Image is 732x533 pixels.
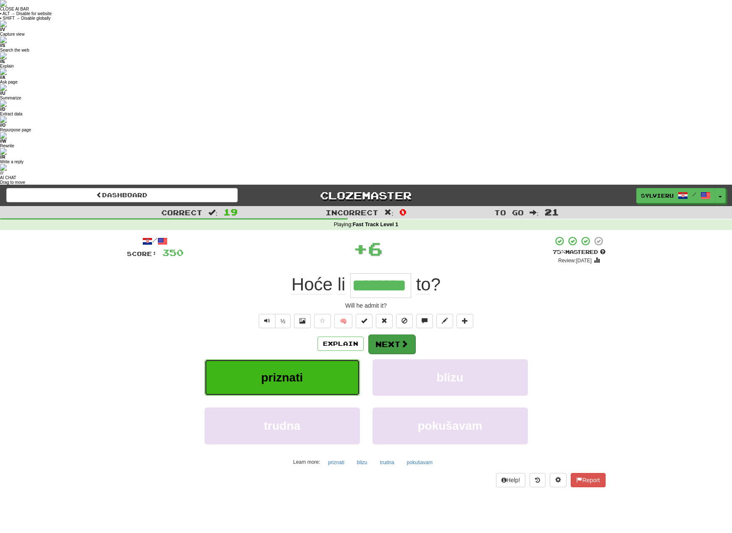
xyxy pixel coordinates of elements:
button: Report [571,473,605,487]
span: 350 [162,247,184,258]
span: sylvieru [641,192,674,199]
span: 0 [399,207,407,217]
button: 🧠 [334,314,352,328]
a: Clozemaster [250,188,482,203]
span: li [338,274,346,295]
button: trudna [205,408,360,444]
button: blizu [373,359,528,396]
button: Play sentence audio (ctl+space) [259,314,275,328]
button: Favorite sentence (alt+f) [314,314,331,328]
button: Ignore sentence (alt+i) [396,314,413,328]
button: Set this sentence to 100% Mastered (alt+m) [356,314,373,328]
div: Text-to-speech controls [257,314,291,328]
span: Correct [161,208,202,217]
strong: Fast Track Level 1 [353,222,399,227]
div: Mastered [553,248,606,256]
button: priznati [205,359,360,396]
span: priznati [261,371,303,384]
span: blizu [437,371,464,384]
span: : [384,209,394,216]
button: Discuss sentence (alt+u) [416,314,433,328]
button: ½ [275,314,291,328]
button: Next [368,334,415,354]
button: Show image (alt+x) [294,314,311,328]
span: / [692,191,696,197]
button: pokušavam [402,456,437,469]
span: : [208,209,218,216]
span: Score: [127,250,157,257]
button: Explain [317,337,364,351]
button: priznati [323,456,349,469]
span: Hoće [291,274,333,295]
span: 6 [368,238,383,259]
span: Incorrect [325,208,378,217]
span: ? [411,274,441,295]
span: + [353,236,368,261]
small: Learn more: [293,459,320,465]
span: trudna [264,419,300,432]
span: 75 % [553,248,565,255]
button: Reset to 0% Mastered (alt+r) [376,314,393,328]
span: 21 [545,207,559,217]
span: : [530,209,539,216]
span: To go [494,208,524,217]
a: Dashboard [6,188,238,202]
div: / [127,236,184,246]
button: Add to collection (alt+a) [457,314,473,328]
small: Review: [DATE] [558,258,592,264]
span: 19 [223,207,238,217]
button: pokušavam [373,408,528,444]
span: to [416,274,431,295]
a: sylvieru / [636,188,715,203]
button: trudna [375,456,399,469]
span: pokušavam [417,419,482,432]
div: Will he admit it? [127,301,606,310]
button: blizu [352,456,372,469]
button: Round history (alt+y) [530,473,546,487]
button: Help! [496,473,526,487]
button: Edit sentence (alt+d) [436,314,453,328]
